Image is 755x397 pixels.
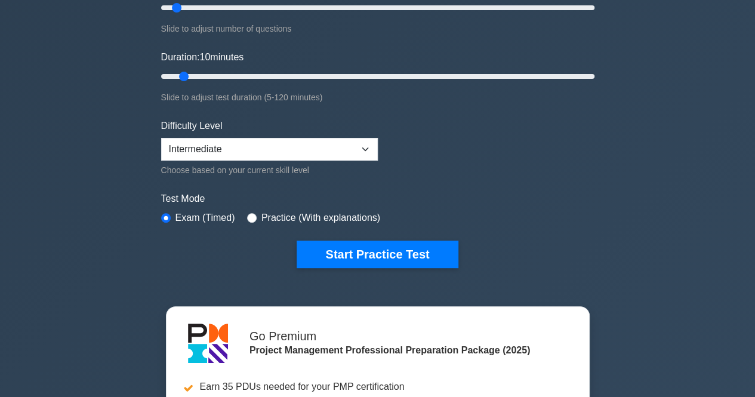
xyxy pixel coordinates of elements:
[261,211,380,225] label: Practice (With explanations)
[175,211,235,225] label: Exam (Timed)
[297,241,458,268] button: Start Practice Test
[161,50,244,64] label: Duration: minutes
[161,163,378,177] div: Choose based on your current skill level
[161,90,594,104] div: Slide to adjust test duration (5-120 minutes)
[161,21,594,36] div: Slide to adjust number of questions
[161,119,223,133] label: Difficulty Level
[161,192,594,206] label: Test Mode
[199,52,210,62] span: 10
